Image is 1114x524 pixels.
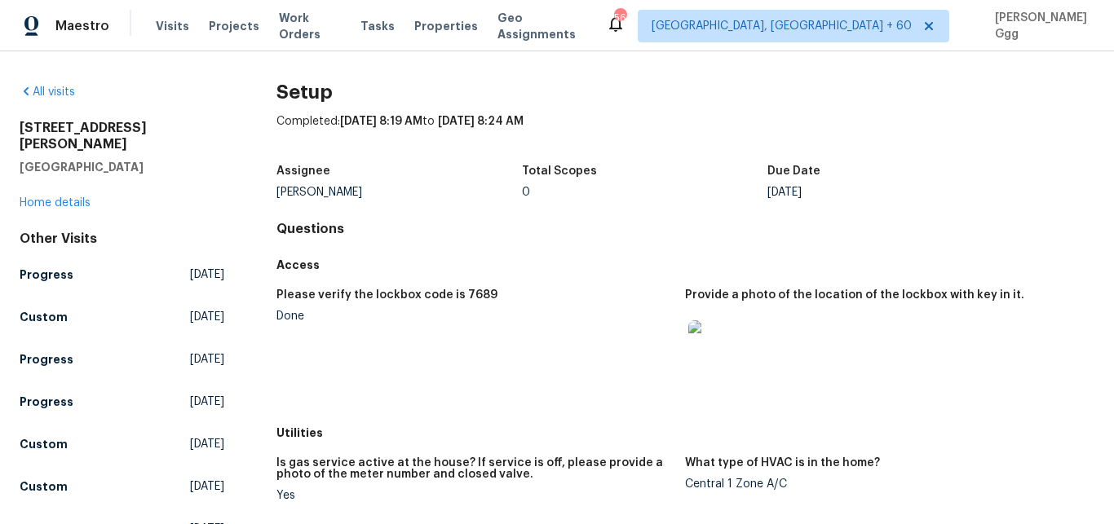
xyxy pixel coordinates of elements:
[55,18,109,34] span: Maestro
[497,10,586,42] span: Geo Assignments
[767,187,1013,198] div: [DATE]
[340,116,422,127] span: [DATE] 8:19 AM
[414,18,478,34] span: Properties
[276,310,673,322] div: Done
[438,116,524,127] span: [DATE] 8:24 AM
[20,260,224,289] a: Progress[DATE]
[20,302,224,332] a: Custom[DATE]
[20,197,91,209] a: Home details
[20,345,224,374] a: Progress[DATE]
[20,86,75,98] a: All visits
[20,436,68,452] h5: Custom
[190,309,224,325] span: [DATE]
[20,394,73,410] h5: Progress
[156,18,189,34] span: Visits
[276,289,497,301] h5: Please verify the lockbox code is 7689
[276,425,1094,441] h5: Utilities
[685,289,1024,301] h5: Provide a photo of the location of the lockbox with key in it.
[190,478,224,495] span: [DATE]
[20,478,68,495] h5: Custom
[276,84,1094,100] h2: Setup
[522,187,767,198] div: 0
[685,457,880,469] h5: What type of HVAC is in the home?
[276,457,673,480] h5: Is gas service active at the house? If service is off, please provide a photo of the meter number...
[652,18,912,34] span: [GEOGRAPHIC_DATA], [GEOGRAPHIC_DATA] + 60
[988,10,1090,42] span: [PERSON_NAME] Ggg
[190,394,224,410] span: [DATE]
[276,165,330,177] h5: Assignee
[614,10,626,26] div: 560
[276,221,1094,237] h4: Questions
[20,266,73,283] h5: Progress
[20,472,224,501] a: Custom[DATE]
[276,257,1094,273] h5: Access
[522,165,597,177] h5: Total Scopes
[20,387,224,416] a: Progress[DATE]
[276,113,1094,156] div: Completed: to
[190,436,224,452] span: [DATE]
[279,10,341,42] span: Work Orders
[20,309,68,325] h5: Custom
[20,429,224,459] a: Custom[DATE]
[685,478,1081,490] div: Central 1 Zone A/C
[20,120,224,152] h2: [STREET_ADDRESS][PERSON_NAME]
[190,351,224,368] span: [DATE]
[20,231,224,247] div: Other Visits
[209,18,259,34] span: Projects
[360,20,395,32] span: Tasks
[276,490,673,501] div: Yes
[20,159,224,175] h5: [GEOGRAPHIC_DATA]
[20,351,73,368] h5: Progress
[190,266,224,283] span: [DATE]
[276,187,522,198] div: [PERSON_NAME]
[767,165,820,177] h5: Due Date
